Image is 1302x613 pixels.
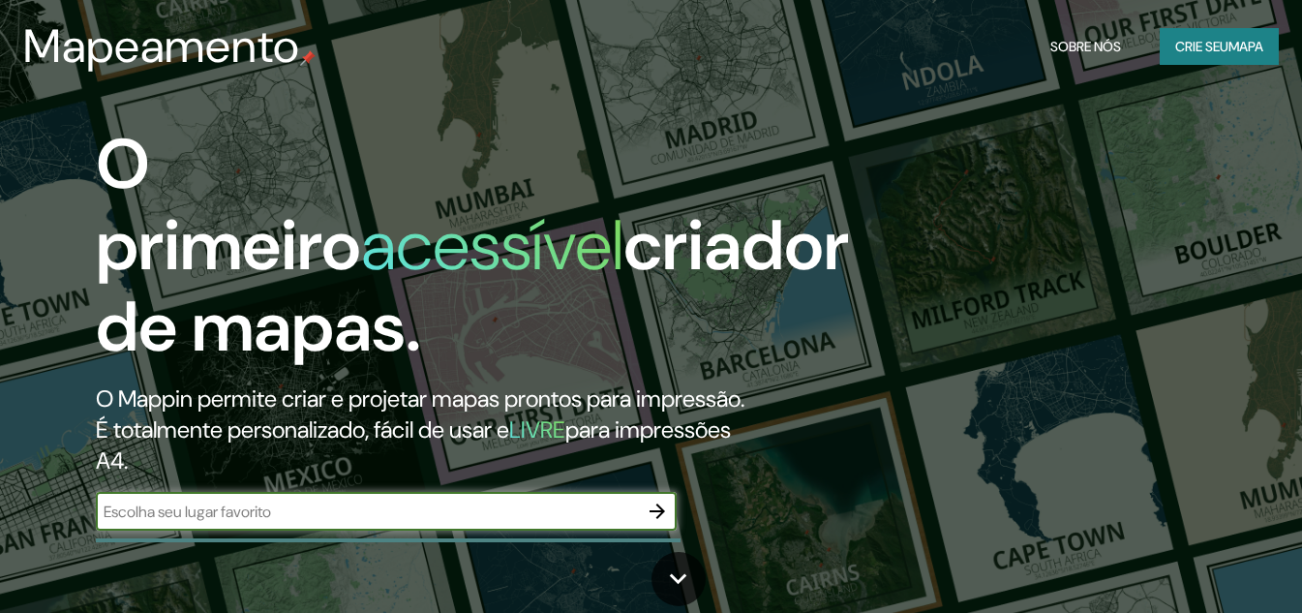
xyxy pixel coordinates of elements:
font: LIVRE [509,414,565,444]
button: Sobre nós [1043,28,1129,65]
font: acessível [361,200,623,291]
img: pino de mapa [300,50,316,66]
input: Escolha seu lugar favorito [96,501,638,523]
font: mapa [1228,38,1263,55]
font: O Mappin permite criar e projetar mapas prontos para impressão. [96,383,744,414]
button: Crie seumapa [1160,28,1279,65]
font: para impressões A4. [96,414,731,475]
font: Mapeamento [23,15,300,77]
font: Sobre nós [1050,38,1121,55]
font: É totalmente personalizado, fácil de usar e [96,414,509,444]
font: criador de mapas. [96,200,849,372]
font: Crie seu [1175,38,1228,55]
font: O primeiro [96,119,361,291]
